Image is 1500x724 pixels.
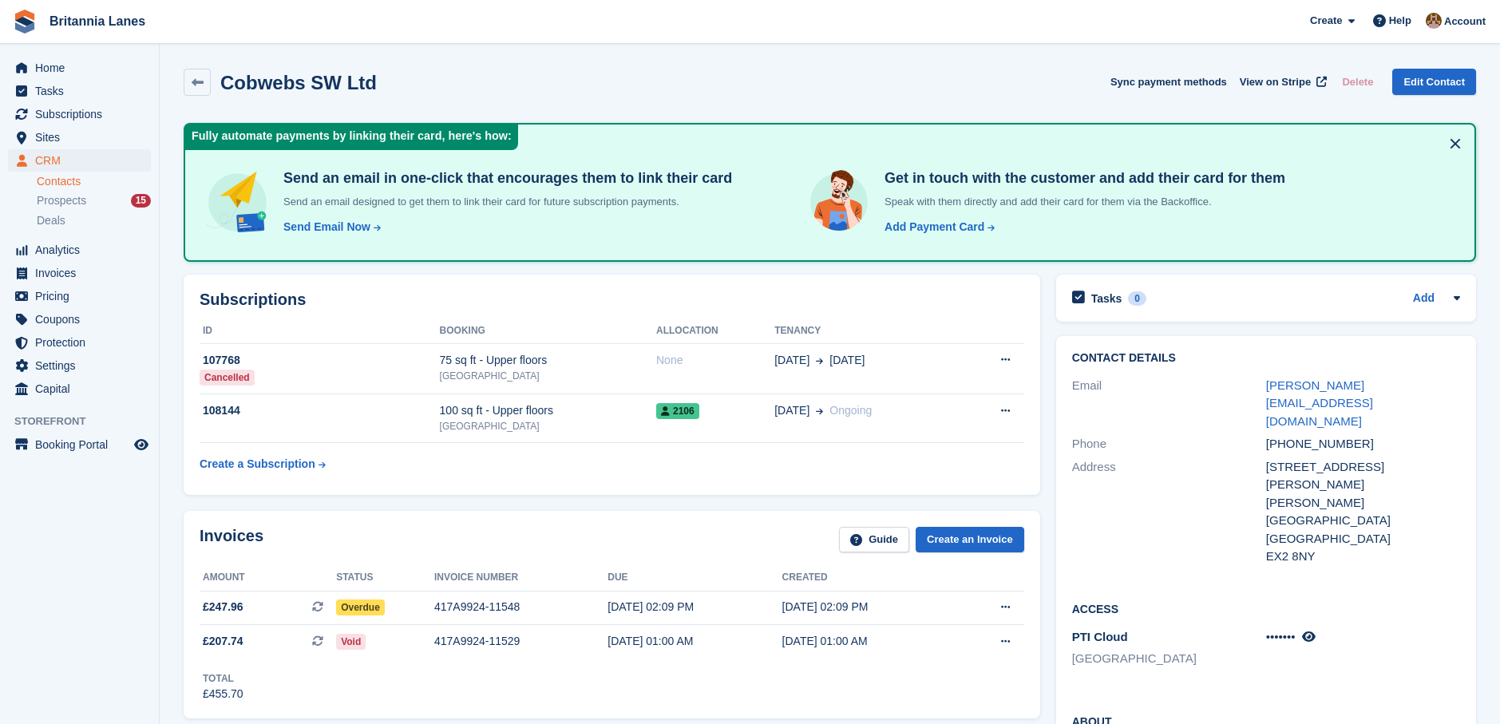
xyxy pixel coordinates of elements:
[35,354,131,377] span: Settings
[806,169,872,235] img: get-in-touch-e3e95b6451f4e49772a6039d3abdde126589d6f45a760754adfa51be33bf0f70.svg
[1266,378,1373,428] a: [PERSON_NAME][EMAIL_ADDRESS][DOMAIN_NAME]
[1072,600,1460,616] h2: Access
[782,633,956,650] div: [DATE] 01:00 AM
[35,308,131,330] span: Coupons
[200,527,263,553] h2: Invoices
[8,126,151,148] a: menu
[1072,352,1460,365] h2: Contact Details
[782,599,956,615] div: [DATE] 02:09 PM
[1266,530,1460,548] div: [GEOGRAPHIC_DATA]
[277,169,732,188] h4: Send an email in one-click that encourages them to link their card
[839,527,909,553] a: Guide
[1233,69,1330,95] a: View on Stripe
[1426,13,1442,29] img: Admin
[8,308,151,330] a: menu
[8,239,151,261] a: menu
[440,419,656,433] div: [GEOGRAPHIC_DATA]
[200,318,440,344] th: ID
[656,352,774,369] div: None
[885,219,984,235] div: Add Payment Card
[35,149,131,172] span: CRM
[8,103,151,125] a: menu
[1240,74,1311,90] span: View on Stripe
[37,212,151,229] a: Deals
[203,671,243,686] div: Total
[1072,650,1266,668] li: [GEOGRAPHIC_DATA]
[200,565,336,591] th: Amount
[203,599,243,615] span: £247.96
[283,219,370,235] div: Send Email Now
[8,262,151,284] a: menu
[37,174,151,189] a: Contacts
[1389,13,1411,29] span: Help
[608,633,782,650] div: [DATE] 01:00 AM
[829,404,872,417] span: Ongoing
[829,352,865,369] span: [DATE]
[37,193,86,208] span: Prospects
[203,686,243,702] div: £455.70
[336,565,434,591] th: Status
[1266,435,1460,453] div: [PHONE_NUMBER]
[878,219,996,235] a: Add Payment Card
[1266,630,1296,643] span: •••••••
[277,194,732,210] p: Send an email designed to get them to link their card for future subscription payments.
[434,599,608,615] div: 417A9924-11548
[434,565,608,591] th: Invoice number
[608,599,782,615] div: [DATE] 02:09 PM
[8,433,151,456] a: menu
[200,402,440,419] div: 108144
[1128,291,1146,306] div: 0
[37,213,65,228] span: Deals
[774,318,960,344] th: Tenancy
[1266,548,1460,566] div: EX2 8NY
[200,370,255,386] div: Cancelled
[35,433,131,456] span: Booking Portal
[131,194,151,208] div: 15
[1110,69,1227,95] button: Sync payment methods
[336,634,366,650] span: Void
[1266,512,1460,530] div: [GEOGRAPHIC_DATA]
[8,378,151,400] a: menu
[200,291,1024,309] h2: Subscriptions
[774,402,809,419] span: [DATE]
[35,331,131,354] span: Protection
[336,599,385,615] span: Overdue
[8,80,151,102] a: menu
[1336,69,1379,95] button: Delete
[916,527,1024,553] a: Create an Invoice
[440,369,656,383] div: [GEOGRAPHIC_DATA]
[13,10,37,34] img: stora-icon-8386f47178a22dfd0bd8f6a31ec36ba5ce8667c1dd55bd0f319d3a0aa187defe.svg
[1072,377,1266,431] div: Email
[1072,630,1128,643] span: PTI Cloud
[200,352,440,369] div: 107768
[203,633,243,650] span: £207.74
[35,378,131,400] span: Capital
[656,318,774,344] th: Allocation
[440,352,656,369] div: 75 sq ft - Upper floors
[8,149,151,172] a: menu
[1072,435,1266,453] div: Phone
[220,72,377,93] h2: Cobwebs SW Ltd
[132,435,151,454] a: Preview store
[8,354,151,377] a: menu
[1310,13,1342,29] span: Create
[204,169,271,235] img: send-email-b5881ef4c8f827a638e46e229e590028c7e36e3a6c99d2365469aff88783de13.svg
[43,8,152,34] a: Britannia Lanes
[37,192,151,209] a: Prospects 15
[1072,458,1266,566] div: Address
[35,80,131,102] span: Tasks
[1266,458,1460,512] div: [STREET_ADDRESS][PERSON_NAME][PERSON_NAME]
[608,565,782,591] th: Due
[35,103,131,125] span: Subscriptions
[878,194,1285,210] p: Speak with them directly and add their card for them via the Backoffice.
[35,126,131,148] span: Sites
[185,125,518,150] div: Fully automate payments by linking their card, here's how:
[656,403,699,419] span: 2106
[1392,69,1476,95] a: Edit Contact
[1413,290,1435,308] a: Add
[14,413,159,429] span: Storefront
[8,57,151,79] a: menu
[8,285,151,307] a: menu
[782,565,956,591] th: Created
[440,402,656,419] div: 100 sq ft - Upper floors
